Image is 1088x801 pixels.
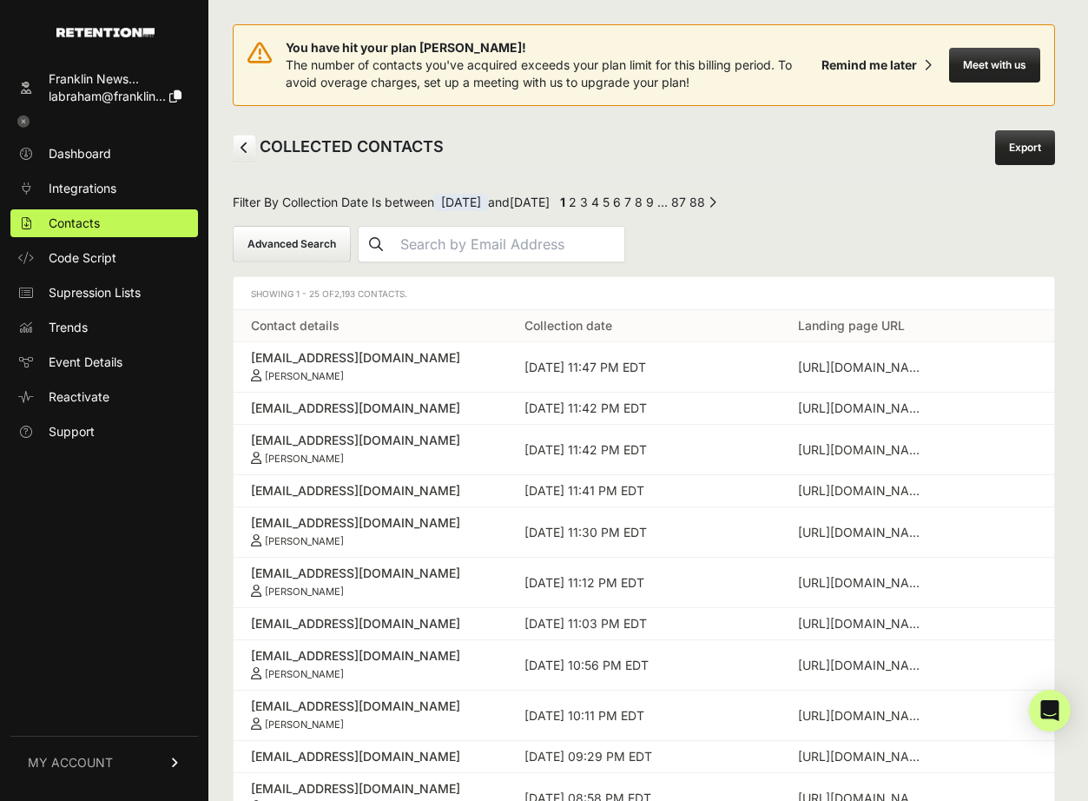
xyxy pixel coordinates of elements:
div: https://www.thecentersquare.com/washington/article_8d11d348-4dcd-46a5-845a-83e542462438.html [798,482,928,500]
span: Code Script [49,249,116,267]
div: https://www.thecentersquare.com/washington/article_b3e54b91-81ff-4894-b887-565a848b10d0.html [798,359,928,376]
a: Trends [10,314,198,341]
small: [PERSON_NAME] [265,668,344,680]
span: The number of contacts you've acquired exceeds your plan limit for this billing period. To avoid ... [286,57,792,89]
button: Remind me later [814,50,939,81]
a: Collection date [524,318,612,333]
a: Page 7 [624,195,631,209]
a: [EMAIL_ADDRESS][DOMAIN_NAME] [PERSON_NAME] [251,349,490,382]
td: [DATE] 11:12 PM EDT [507,558,781,608]
span: labraham@franklin... [49,89,166,103]
input: Search by Email Address [393,227,624,261]
span: Supression Lists [49,284,141,301]
small: [PERSON_NAME] [265,535,344,547]
a: [EMAIL_ADDRESS][DOMAIN_NAME] [251,482,490,500]
span: You have hit your plan [PERSON_NAME]! [286,39,814,56]
div: https://www.thecentersquare.com/washington/article_fff7b864-2c3d-11ee-ae3c-4fa9fdf887ba.html [798,524,928,541]
a: Page 8 [635,195,643,209]
td: [DATE] 11:30 PM EDT [507,507,781,558]
button: Meet with us [949,48,1040,83]
div: [EMAIL_ADDRESS][DOMAIN_NAME] [251,514,490,532]
div: https://www.thecentersquare.com/washington/ [798,574,928,592]
td: [DATE] 11:42 PM EDT [507,393,781,425]
td: [DATE] 11:47 PM EDT [507,342,781,393]
a: Page 5 [603,195,610,209]
td: [DATE] 11:41 PM EDT [507,475,781,507]
a: Reactivate [10,383,198,411]
a: Page 6 [613,195,621,209]
small: [PERSON_NAME] [265,718,344,731]
span: … [657,195,668,209]
span: Reactivate [49,388,109,406]
a: [EMAIL_ADDRESS][DOMAIN_NAME] [251,748,490,765]
a: Dashboard [10,140,198,168]
small: [PERSON_NAME] [265,586,344,598]
span: [DATE] [434,194,488,211]
a: Event Details [10,348,198,376]
button: Advanced Search [233,226,351,262]
a: Page 3 [580,195,588,209]
a: Page 4 [591,195,599,209]
img: Retention.com [56,28,155,37]
a: Page 88 [689,195,705,209]
span: Contacts [49,215,100,232]
td: [DATE] 10:11 PM EDT [507,691,781,741]
span: Dashboard [49,145,111,162]
div: [EMAIL_ADDRESS][DOMAIN_NAME] [251,698,490,715]
a: Supression Lists [10,279,198,307]
span: Support [49,423,95,440]
div: Pagination [557,194,716,215]
a: MY ACCOUNT [10,736,198,789]
a: Page 9 [646,195,654,209]
div: [EMAIL_ADDRESS][DOMAIN_NAME] [251,565,490,582]
h2: COLLECTED CONTACTS [233,135,444,161]
div: https://www.thecentersquare.com/washington/article_b7ddd856-4a16-4221-b267-176d56ec3186.html?fbcl... [798,748,928,765]
a: Page 2 [569,195,577,209]
div: https://www.thecentersquare.com/washington/article_8d11d348-4dcd-46a5-845a-83e542462438.html?utm_... [798,441,928,459]
a: [EMAIL_ADDRESS][DOMAIN_NAME] [PERSON_NAME] [251,698,490,731]
a: Franklin News... labraham@franklin... [10,65,198,110]
a: Integrations [10,175,198,202]
span: Filter By Collection Date Is between and [233,194,550,215]
a: [EMAIL_ADDRESS][DOMAIN_NAME] [PERSON_NAME] [251,565,490,598]
span: [DATE] [510,195,550,209]
a: [EMAIL_ADDRESS][DOMAIN_NAME] [PERSON_NAME] [251,647,490,680]
td: [DATE] 11:42 PM EDT [507,425,781,475]
div: https://www.thecentersquare.com/washington/ [798,657,928,674]
div: https://www.thecentersquare.com/washington/article_8d11d348-4dcd-46a5-845a-83e542462438.html?utm_... [798,615,928,632]
span: Trends [49,319,88,336]
div: https://www.thecentersquare.com/washington/article_8d11d348-4dcd-46a5-845a-83e542462438.html?utm_... [798,707,928,725]
a: [EMAIL_ADDRESS][DOMAIN_NAME] [PERSON_NAME] [251,432,490,465]
div: Remind me later [821,56,917,74]
a: [EMAIL_ADDRESS][DOMAIN_NAME] [251,400,490,417]
a: Page 87 [671,195,686,209]
td: [DATE] 10:56 PM EDT [507,640,781,691]
div: https://www.thecentersquare.com/washington/article_eb3e10ac-d80f-11ee-aaad-a354b14e37a0.html [798,400,928,417]
td: [DATE] 11:03 PM EDT [507,608,781,640]
td: [DATE] 09:29 PM EDT [507,741,781,773]
small: [PERSON_NAME] [265,453,344,465]
em: Page 1 [560,195,565,209]
small: [PERSON_NAME] [265,370,344,382]
div: [EMAIL_ADDRESS][DOMAIN_NAME] [251,780,490,798]
a: Support [10,418,198,446]
a: Export [995,130,1055,165]
a: [EMAIL_ADDRESS][DOMAIN_NAME] [PERSON_NAME] [251,514,490,547]
span: Integrations [49,180,116,197]
span: Showing 1 - 25 of [251,288,407,299]
a: Landing page URL [798,318,905,333]
a: Contacts [10,209,198,237]
a: Contact details [251,318,340,333]
div: [EMAIL_ADDRESS][DOMAIN_NAME] [251,647,490,665]
a: Code Script [10,244,198,272]
span: Event Details [49,354,122,371]
div: Open Intercom Messenger [1029,690,1071,731]
div: [EMAIL_ADDRESS][DOMAIN_NAME] [251,349,490,367]
div: [EMAIL_ADDRESS][DOMAIN_NAME] [251,432,490,449]
span: 2,193 Contacts. [334,288,407,299]
a: [EMAIL_ADDRESS][DOMAIN_NAME] [251,615,490,632]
